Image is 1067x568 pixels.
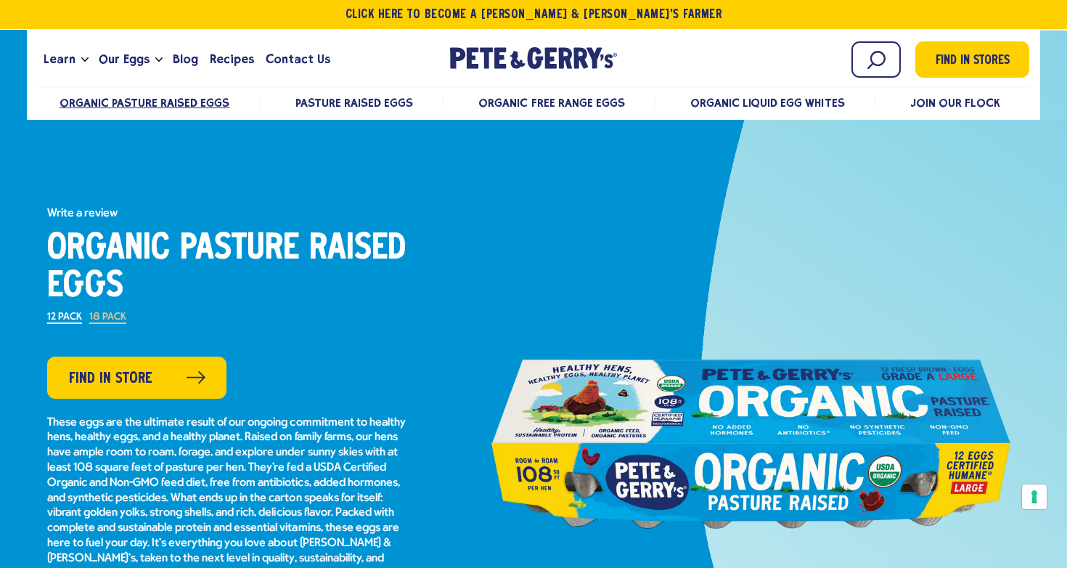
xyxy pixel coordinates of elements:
button: Open the dropdown menu for Learn [81,57,89,62]
a: 5.0 out of 5 stars. Read reviews for average rating value is 5.0 of 5. Read 3 Reviews Same page l... [47,208,410,219]
a: Organic Free Range Eggs [478,96,624,110]
h1: Organic Pasture Raised Eggs [47,230,410,306]
a: Find in Stores [915,41,1029,78]
a: Organic Pasture Raised Eggs [60,96,230,110]
a: Organic Liquid Egg Whites [690,96,845,110]
span: Contact Us [266,50,330,68]
label: 12 Pack [47,312,82,324]
a: Learn [38,40,81,79]
a: Join Our Flock [910,96,1000,110]
a: Blog [167,40,204,79]
button: Open the dropdown menu for Our Eggs [155,57,163,62]
a: Find in Store [47,357,226,399]
a: Pasture Raised Eggs [295,96,413,110]
span: Our Eggs [99,50,150,68]
span: Blog [173,50,198,68]
a: Our Eggs [93,40,155,79]
a: Contact Us [260,40,336,79]
button: Your consent preferences for tracking technologies [1022,484,1047,509]
span: Find in Stores [936,52,1010,71]
span: Recipes [210,50,254,68]
span: Find in Store [69,368,152,390]
span: Learn [44,50,75,68]
button: Write a Review (opens pop-up) [47,208,118,219]
nav: desktop product menu [38,86,1030,118]
a: Recipes [204,40,260,79]
label: 18 Pack [89,312,126,324]
input: Search [851,41,901,78]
